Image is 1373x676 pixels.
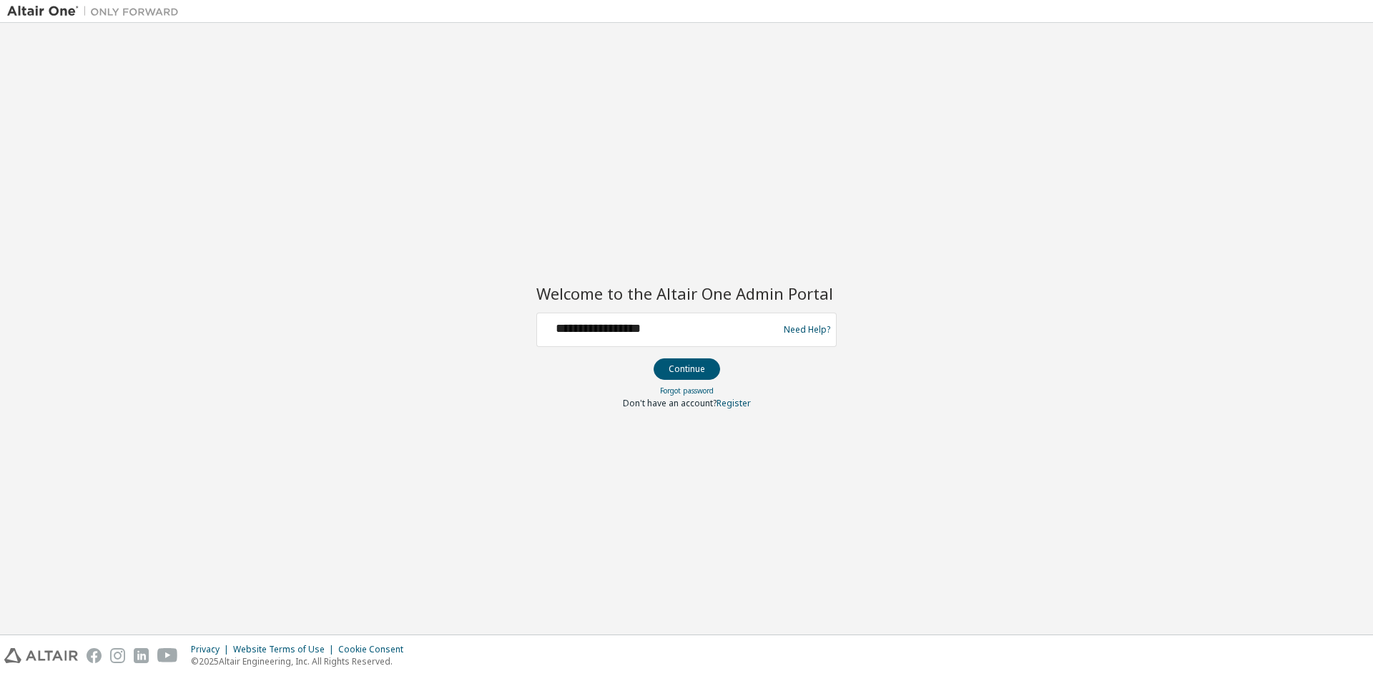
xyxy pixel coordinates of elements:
a: Need Help? [784,329,830,330]
button: Continue [654,358,720,380]
span: Don't have an account? [623,397,717,409]
img: facebook.svg [87,648,102,663]
div: Privacy [191,644,233,655]
p: © 2025 Altair Engineering, Inc. All Rights Reserved. [191,655,412,667]
img: instagram.svg [110,648,125,663]
img: youtube.svg [157,648,178,663]
h2: Welcome to the Altair One Admin Portal [536,283,837,303]
img: altair_logo.svg [4,648,78,663]
img: Altair One [7,4,186,19]
img: linkedin.svg [134,648,149,663]
div: Website Terms of Use [233,644,338,655]
a: Register [717,397,751,409]
a: Forgot password [660,386,714,396]
div: Cookie Consent [338,644,412,655]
